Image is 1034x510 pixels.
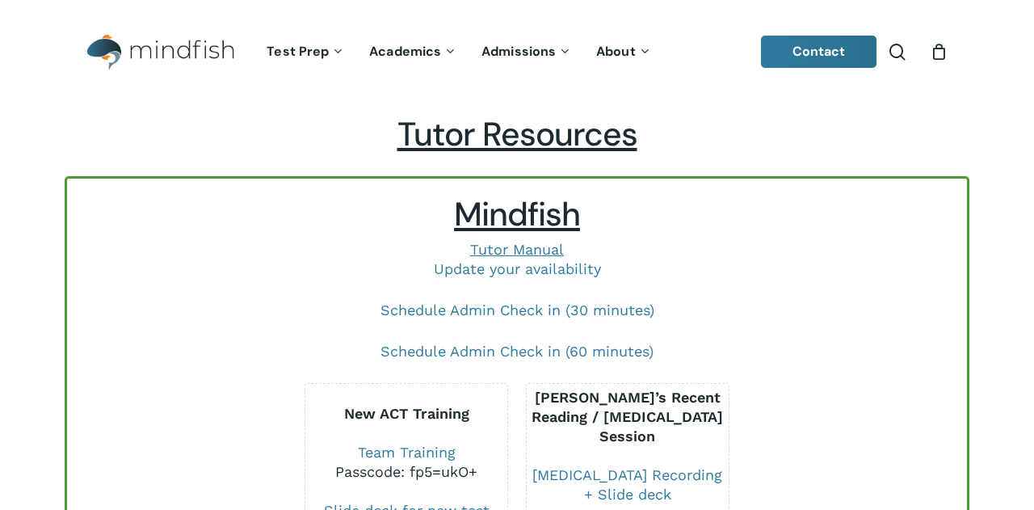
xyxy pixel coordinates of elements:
div: Passcode: fp5=ukO+ [305,462,507,482]
span: Tutor Resources [397,113,637,156]
a: Cart [930,43,948,61]
header: Main Menu [65,22,969,82]
a: [MEDICAL_DATA] Recording + Slide deck [532,466,722,503]
a: Test Prep [254,45,357,59]
a: About [584,45,664,59]
a: Update your availability [434,260,601,277]
a: Admissions [469,45,584,59]
b: New ACT Training [344,405,469,422]
a: Schedule Admin Check in (30 minutes) [380,301,654,318]
span: About [596,43,636,60]
span: Test Prep [267,43,329,60]
a: Team Training [358,444,456,461]
span: Academics [369,43,441,60]
span: Contact [792,43,846,60]
b: [PERSON_NAME]’s Recent Reading / [MEDICAL_DATA] Session [532,389,723,445]
span: Admissions [481,43,556,60]
a: Academics [357,45,469,59]
nav: Main Menu [254,22,663,82]
a: Contact [761,36,877,68]
a: Schedule Admin Check in (60 minutes) [380,343,654,360]
a: Tutor Manual [470,241,564,258]
span: Mindfish [454,193,580,236]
